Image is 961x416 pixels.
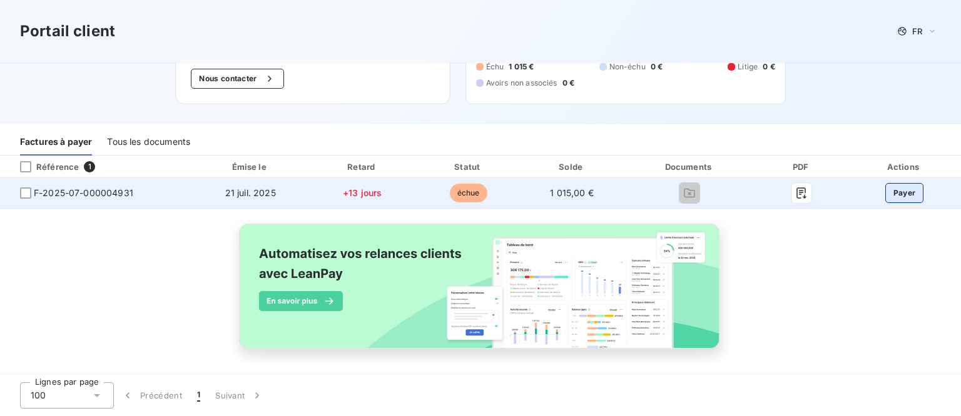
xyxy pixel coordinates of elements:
[763,61,775,72] span: 0 €
[225,187,276,198] span: 21 juil. 2025
[486,61,504,72] span: Échu
[31,389,46,402] span: 100
[509,61,534,72] span: 1 015 €
[84,161,95,172] span: 1
[885,183,924,203] button: Payer
[34,187,133,199] span: F-2025-07-000004931
[738,61,758,72] span: Litige
[312,161,414,173] div: Retard
[208,382,271,409] button: Suivant
[114,382,190,409] button: Précédent
[191,69,283,89] button: Nous contacter
[486,77,557,89] span: Avoirs non associés
[758,161,845,173] div: PDF
[10,161,79,172] div: Référence
[195,161,307,173] div: Émise le
[562,77,574,89] span: 0 €
[20,129,92,156] div: Factures à payer
[20,20,115,42] h3: Portail client
[190,382,208,409] button: 1
[912,26,922,36] span: FR
[419,161,518,173] div: Statut
[550,187,594,198] span: 1 015,00 €
[524,161,621,173] div: Solde
[626,161,753,173] div: Documents
[343,187,382,198] span: +13 jours
[197,389,200,402] span: 1
[107,129,190,156] div: Tous les documents
[651,61,663,72] span: 0 €
[850,161,958,173] div: Actions
[609,61,646,72] span: Non-échu
[228,216,733,370] img: banner
[450,184,487,202] span: échue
